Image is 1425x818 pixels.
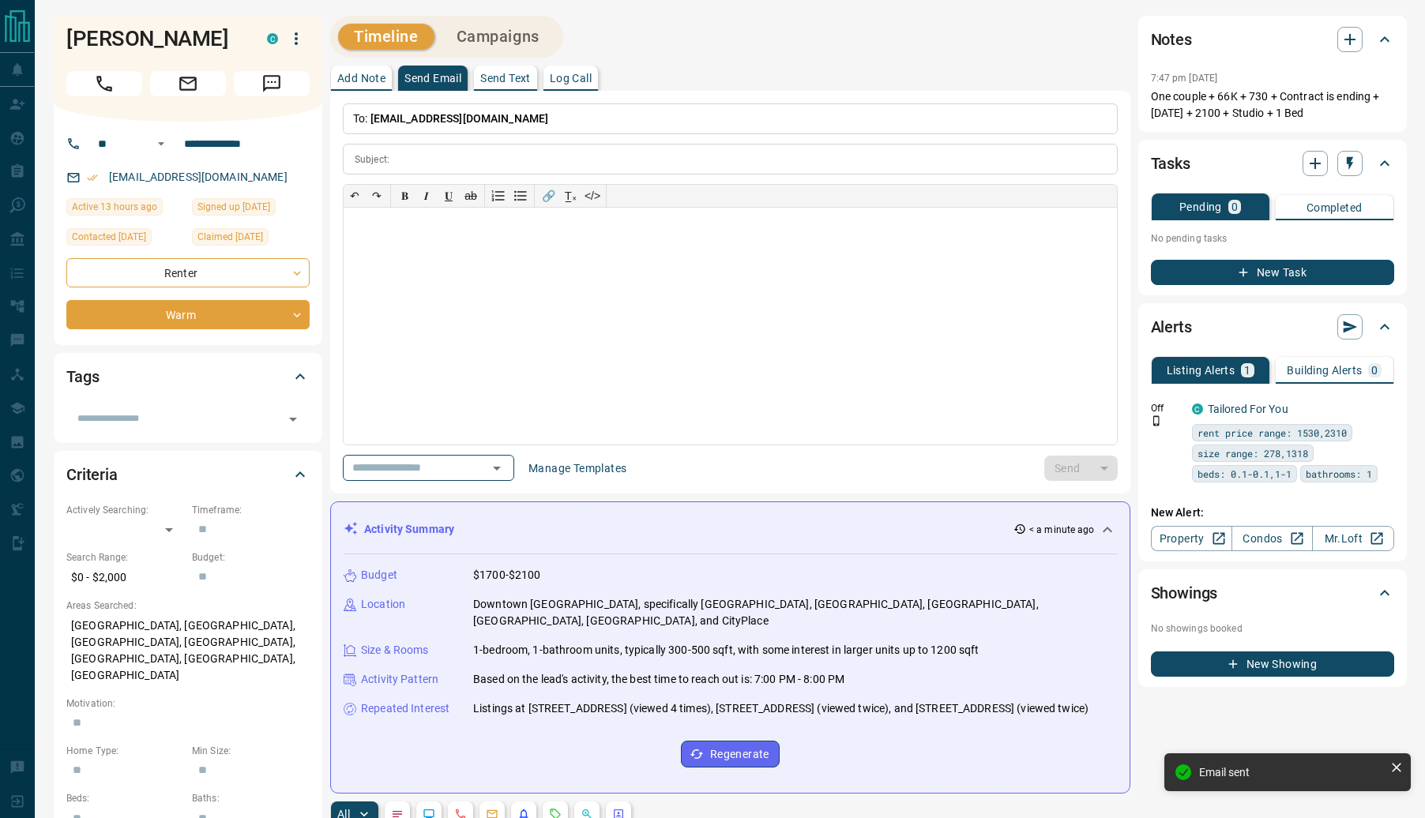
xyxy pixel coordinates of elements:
a: Tailored For You [1208,403,1288,415]
div: Email sent [1199,766,1384,779]
button: Open [282,408,304,430]
button: 🔗 [537,185,559,207]
button: Timeline [338,24,434,50]
button: Numbered list [487,185,509,207]
h2: Alerts [1151,314,1192,340]
a: Condos [1231,526,1313,551]
a: Mr.Loft [1312,526,1393,551]
span: Signed up [DATE] [197,199,270,215]
button: ↷ [366,185,388,207]
span: Email [150,71,226,96]
p: Search Range: [66,550,184,565]
p: Downtown [GEOGRAPHIC_DATA], specifically [GEOGRAPHIC_DATA], [GEOGRAPHIC_DATA], [GEOGRAPHIC_DATA],... [473,596,1117,629]
div: Fri Sep 20 2024 [192,228,310,250]
span: Active 13 hours ago [72,199,157,215]
div: Renter [66,258,310,287]
span: size range: 278,1318 [1198,445,1308,461]
div: Criteria [66,456,310,493]
a: [EMAIL_ADDRESS][DOMAIN_NAME] [109,171,288,183]
p: Listing Alerts [1167,365,1235,376]
p: Budget [361,567,397,583]
button: 𝑰 [415,185,438,207]
p: Send Email [404,73,461,84]
span: rent price range: 1530,2310 [1198,425,1347,441]
button: 𝐁 [393,185,415,207]
p: Beds: [66,791,184,805]
p: $0 - $2,000 [66,565,184,591]
p: To: [343,103,1118,134]
h2: Criteria [66,462,118,487]
div: Warm [66,300,310,329]
p: Motivation: [66,696,310,711]
p: Timeframe: [192,503,310,517]
button: Bullet list [509,185,532,207]
span: [EMAIL_ADDRESS][DOMAIN_NAME] [370,112,549,125]
p: No showings booked [1151,621,1394,636]
div: condos.ca [267,33,278,44]
p: Activity Pattern [361,671,438,688]
span: Contacted [DATE] [72,229,146,245]
button: Manage Templates [519,456,636,481]
div: split button [1044,456,1118,481]
button: 𝐔 [438,185,460,207]
h1: [PERSON_NAME] [66,26,243,51]
button: T̲ₓ [559,185,581,207]
p: Completed [1307,202,1363,213]
span: bathrooms: 1 [1306,466,1372,482]
p: Min Size: [192,744,310,758]
p: One couple + 66K + 730 + Contract is ending + [DATE] + 2100 + Studio + 1 Bed [1151,88,1394,122]
svg: Push Notification Only [1151,415,1162,426]
span: beds: 0.1-0.1,1-1 [1198,466,1292,482]
p: No pending tasks [1151,227,1394,250]
p: < a minute ago [1029,523,1095,537]
p: Subject: [355,152,389,167]
div: Fri Sep 20 2024 [192,198,310,220]
p: Location [361,596,405,613]
p: 0 [1231,201,1238,212]
p: Off [1151,401,1182,415]
p: 1 [1244,365,1250,376]
p: Budget: [192,550,310,565]
div: Tasks [1151,144,1394,182]
div: Sat Oct 11 2025 [66,198,184,220]
p: Based on the lead's activity, the best time to reach out is: 7:00 PM - 8:00 PM [473,671,844,688]
p: Activity Summary [364,521,454,538]
button: </> [581,185,603,207]
p: Send Text [480,73,531,84]
button: New Showing [1151,651,1394,677]
div: condos.ca [1192,403,1203,415]
a: Property [1151,526,1232,551]
h2: Tags [66,364,99,389]
button: New Task [1151,260,1394,285]
p: Log Call [550,73,592,84]
s: ab [464,189,477,202]
button: Open [486,457,508,479]
p: 7:47 pm [DATE] [1151,73,1218,84]
p: Add Note [337,73,385,84]
div: Notes [1151,21,1394,58]
p: Building Alerts [1287,365,1362,376]
p: 1-bedroom, 1-bathroom units, typically 300-500 sqft, with some interest in larger units up to 120... [473,642,979,659]
h2: Tasks [1151,151,1190,176]
h2: Showings [1151,580,1218,606]
p: 0 [1371,365,1378,376]
p: $1700-$2100 [473,567,540,583]
p: Actively Searching: [66,503,184,517]
button: Open [152,134,171,153]
p: New Alert: [1151,505,1394,521]
div: Activity Summary< a minute ago [344,515,1117,544]
button: ab [460,185,482,207]
div: Wed Nov 06 2024 [66,228,184,250]
h2: Notes [1151,27,1192,52]
button: Regenerate [681,741,780,767]
p: Listings at [STREET_ADDRESS] (viewed 4 times), [STREET_ADDRESS] (viewed twice), and [STREET_ADDRE... [473,700,1088,717]
p: [GEOGRAPHIC_DATA], [GEOGRAPHIC_DATA], [GEOGRAPHIC_DATA], [GEOGRAPHIC_DATA], [GEOGRAPHIC_DATA], [G... [66,613,310,689]
span: Claimed [DATE] [197,229,263,245]
button: Campaigns [441,24,555,50]
p: Baths: [192,791,310,805]
svg: Email Verified [87,172,98,183]
span: 𝐔 [445,189,453,202]
button: ↶ [344,185,366,207]
span: Call [66,71,142,96]
div: Showings [1151,574,1394,612]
